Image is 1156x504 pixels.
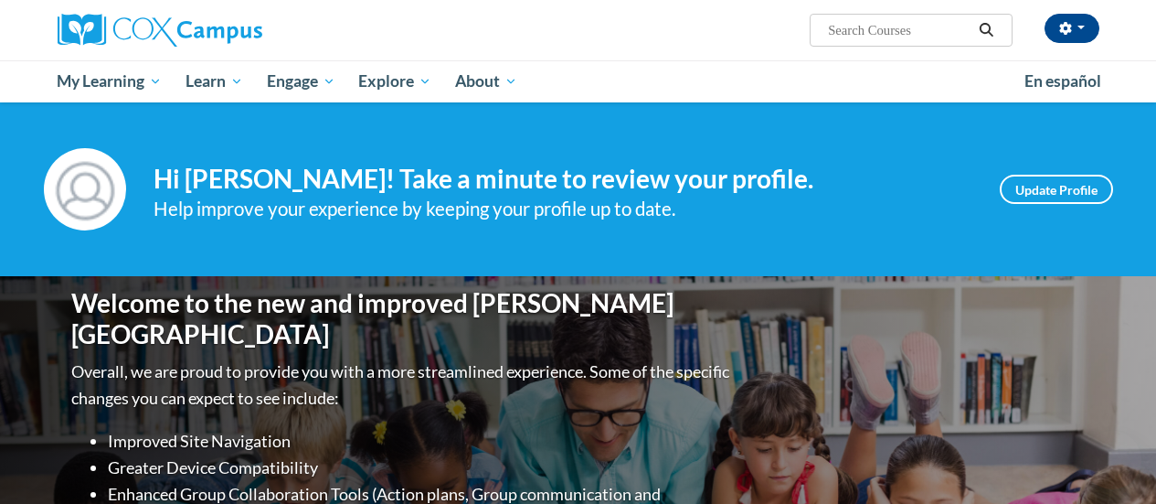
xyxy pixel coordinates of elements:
li: Improved Site Navigation [108,428,734,455]
a: Cox Campus [58,14,387,47]
a: About [443,60,529,102]
a: Explore [346,60,443,102]
div: Main menu [44,60,1113,102]
div: Help improve your experience by keeping your profile up to date. [154,194,972,224]
span: Explore [358,70,431,92]
span: About [455,70,517,92]
p: Overall, we are proud to provide you with a more streamlined experience. Some of the specific cha... [71,359,734,412]
a: Learn [174,60,255,102]
button: Account Settings [1045,14,1099,43]
a: En español [1013,62,1113,101]
a: Engage [255,60,347,102]
h1: Welcome to the new and improved [PERSON_NAME][GEOGRAPHIC_DATA] [71,288,734,349]
iframe: Button to launch messaging window [1083,431,1141,489]
button: Search [972,19,1000,41]
input: Search Courses [826,19,972,41]
li: Greater Device Compatibility [108,455,734,481]
h4: Hi [PERSON_NAME]! Take a minute to review your profile. [154,164,972,195]
span: Learn [186,70,243,92]
img: Profile Image [44,148,126,231]
span: My Learning [57,70,162,92]
a: Update Profile [1000,175,1113,204]
a: My Learning [46,60,175,102]
span: En español [1024,71,1101,91]
img: Cox Campus [58,14,262,47]
span: Engage [267,70,335,92]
